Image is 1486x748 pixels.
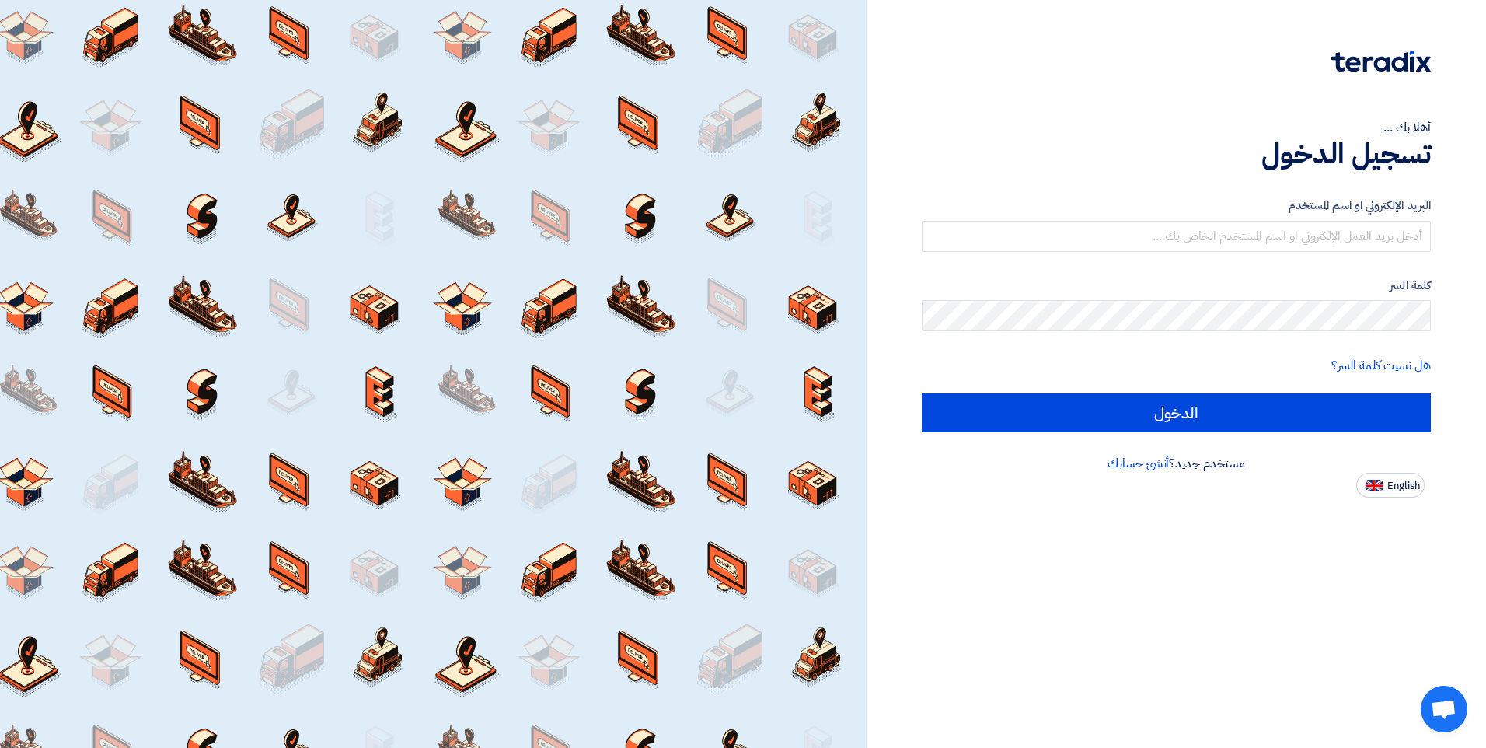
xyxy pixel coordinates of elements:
[1421,686,1467,732] a: Open chat
[922,454,1431,473] div: مستخدم جديد؟
[922,118,1431,137] div: أهلا بك ...
[1366,480,1383,491] img: en-US.png
[922,221,1431,252] input: أدخل بريد العمل الإلكتروني او اسم المستخدم الخاص بك ...
[922,277,1431,295] label: كلمة السر
[1331,51,1431,72] img: Teradix logo
[922,197,1431,215] label: البريد الإلكتروني او اسم المستخدم
[1356,473,1425,498] button: English
[922,393,1431,432] input: الدخول
[1387,481,1420,491] span: English
[1108,454,1169,473] a: أنشئ حسابك
[1331,356,1431,375] a: هل نسيت كلمة السر؟
[922,137,1431,171] h1: تسجيل الدخول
